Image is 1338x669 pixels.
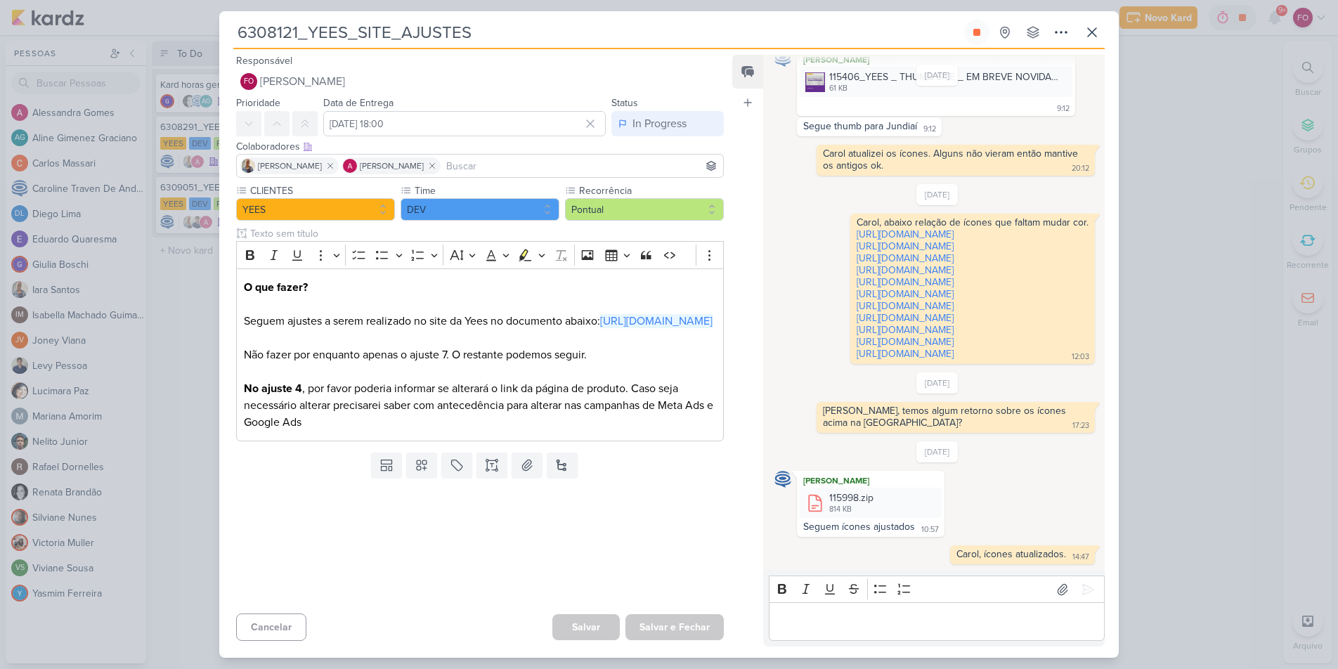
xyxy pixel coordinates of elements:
[803,120,917,132] div: Segue thumb para Jundiaí
[857,336,954,348] a: [URL][DOMAIN_NAME]
[829,504,873,515] div: 814 KB
[578,183,724,198] label: Recorrência
[236,139,724,154] div: Colaboradores
[823,405,1069,429] div: [PERSON_NAME], temos algum retorno sobre os ícones acima na [GEOGRAPHIC_DATA]?
[800,488,942,518] div: 115998.zip
[236,69,724,94] button: FO [PERSON_NAME]
[241,159,255,173] img: Iara Santos
[236,55,292,67] label: Responsável
[323,111,606,136] input: Select a date
[600,314,713,328] a: [URL][DOMAIN_NAME]
[1072,351,1089,363] div: 12:03
[857,312,954,324] a: [URL][DOMAIN_NAME]
[857,252,954,264] a: [URL][DOMAIN_NAME]
[857,288,954,300] a: [URL][DOMAIN_NAME]
[774,471,791,488] img: Caroline Traven De Andrade
[857,348,954,360] a: [URL][DOMAIN_NAME]
[565,198,724,221] button: Pontual
[632,115,687,132] div: In Progress
[611,111,724,136] button: In Progress
[857,324,954,336] a: [URL][DOMAIN_NAME]
[236,268,724,442] div: Editor editing area: main
[800,67,1072,97] div: 115406_YEES _ THUMB SITE _ EM BREVE NOVIDADES _ JUNDIAÍ_V23 (1).jpg
[260,73,345,90] span: [PERSON_NAME]
[857,264,954,276] a: [URL][DOMAIN_NAME]
[1072,163,1089,174] div: 20:12
[829,70,1064,84] div: 115406_YEES _ THUMB SITE _ EM BREVE NOVIDADES _ JUNDIAÍ_V23 (1).jpg
[823,148,1081,171] div: Carol atualizei os ícones. Alguns não vieram então mantive os antigos ok.
[769,602,1105,641] div: Editor editing area: main
[857,300,954,312] a: [URL][DOMAIN_NAME]
[1072,420,1089,431] div: 17:23
[249,183,395,198] label: CLIENTES
[244,382,302,396] strong: No ajuste 4
[413,183,559,198] label: Time
[857,216,1089,228] div: Carol, abaixo relação de ícones que faltam mudar cor.
[769,576,1105,603] div: Editor toolbar
[244,279,716,431] p: Seguem ajustes a serem realizado no site da Yees no documento abaixo: Não fazer por enquanto apen...
[971,27,982,38] div: Parar relógio
[829,491,873,505] div: 115998.zip
[857,228,954,240] a: [URL][DOMAIN_NAME]
[236,97,280,109] label: Prioridade
[401,198,559,221] button: DEV
[803,521,915,533] div: Seguem ícones ajustados
[233,20,961,45] input: Kard Sem Título
[805,72,825,92] img: XY29mRCgKI7DyVfwEnMmEYjHdktkzs8M4TXaPwzo.jpg
[247,226,724,241] input: Texto sem título
[236,241,724,268] div: Editor toolbar
[611,97,638,109] label: Status
[236,198,395,221] button: YEES
[244,280,308,294] strong: O que fazer?
[1057,103,1070,115] div: 9:12
[774,50,791,67] img: Caroline Traven De Andrade
[240,73,257,90] div: Fabio Oliveira
[443,157,720,174] input: Buscar
[323,97,394,109] label: Data de Entrega
[258,160,322,172] span: [PERSON_NAME]
[800,474,942,488] div: [PERSON_NAME]
[236,613,306,641] button: Cancelar
[343,159,357,173] img: Alessandra Gomes
[956,548,1066,560] div: Carol, ícones atualizados.
[921,524,939,535] div: 10:57
[800,53,1072,67] div: [PERSON_NAME]
[829,83,1064,94] div: 61 KB
[857,276,954,288] a: [URL][DOMAIN_NAME]
[360,160,424,172] span: [PERSON_NAME]
[1072,552,1089,563] div: 14:47
[923,124,936,135] div: 9:12
[244,78,254,86] p: FO
[857,240,954,252] a: [URL][DOMAIN_NAME]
